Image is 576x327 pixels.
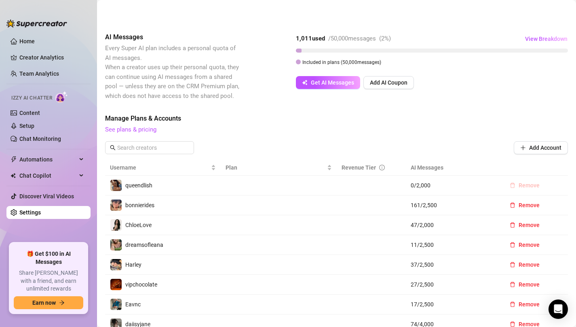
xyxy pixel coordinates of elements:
[519,182,540,189] span: Remove
[411,260,494,269] span: 37 / 2,500
[520,145,526,151] span: plus
[19,123,34,129] a: Setup
[503,278,546,291] button: Remove
[510,202,515,208] span: delete
[379,165,385,170] span: info-circle
[110,180,122,191] img: queendlish
[519,281,540,288] span: Remove
[510,282,515,287] span: delete
[519,301,540,308] span: Remove
[19,38,35,45] a: Home
[110,219,122,231] img: ChloeLove
[503,258,546,271] button: Remove
[510,183,515,188] span: delete
[11,94,52,102] span: Izzy AI Chatter
[529,144,561,151] span: Add Account
[125,281,157,288] span: vipchocolate
[503,199,546,212] button: Remove
[296,76,360,89] button: Get AI Messages
[125,202,154,208] span: bonnierides
[514,141,568,154] button: Add Account
[411,181,494,190] span: 0 / 2,000
[6,19,67,28] img: logo-BBDzfeDw.svg
[370,79,407,86] span: Add AI Coupon
[226,163,325,172] span: Plan
[14,269,83,293] span: Share [PERSON_NAME] with a friend, and earn unlimited rewards
[55,91,68,103] img: AI Chatter
[110,200,122,211] img: bonnierides
[59,300,65,306] span: arrow-right
[411,280,494,289] span: 27 / 2,500
[519,242,540,248] span: Remove
[11,156,17,163] span: thunderbolt
[125,242,163,248] span: dreamsofleana
[110,299,122,310] img: Eavnc
[503,219,546,231] button: Remove
[302,59,381,65] span: Included in plans ( 50,000 messages)
[510,222,515,228] span: delete
[19,153,77,166] span: Automations
[19,110,40,116] a: Content
[221,160,336,176] th: Plan
[110,163,209,172] span: Username
[525,32,568,45] button: View Breakdown
[510,262,515,268] span: delete
[14,250,83,266] span: 🎁 Get $100 in AI Messages
[19,51,84,64] a: Creator Analytics
[125,301,141,308] span: Eavnc
[19,169,77,182] span: Chat Copilot
[19,209,41,216] a: Settings
[406,160,498,176] th: AI Messages
[19,70,59,77] a: Team Analytics
[117,143,183,152] input: Search creators
[32,299,56,306] span: Earn now
[110,259,122,270] img: Harley
[411,300,494,309] span: 17 / 2,500
[510,242,515,248] span: delete
[519,202,540,208] span: Remove
[503,298,546,311] button: Remove
[105,114,568,123] span: Manage Plans & Accounts
[379,35,391,42] span: ( 2 %)
[125,261,141,268] span: Harley
[519,222,540,228] span: Remove
[363,76,414,89] button: Add AI Coupon
[525,36,568,42] span: View Breakdown
[549,299,568,319] div: Open Intercom Messenger
[110,279,122,290] img: vipchocolate
[19,193,74,200] a: Discover Viral Videos
[411,240,494,249] span: 11 / 2,500
[110,239,122,251] img: dreamsofleana
[328,35,376,42] span: / 50,000 messages
[19,136,61,142] a: Chat Monitoring
[105,160,221,176] th: Username
[14,296,83,309] button: Earn nowarrow-right
[11,173,16,178] img: Chat Copilot
[411,221,494,229] span: 47 / 2,000
[503,238,546,251] button: Remove
[411,201,494,210] span: 161 / 2,500
[510,302,515,307] span: delete
[503,179,546,192] button: Remove
[110,145,116,151] span: search
[125,182,152,189] span: queendlish
[510,321,515,327] span: delete
[105,126,156,133] a: See plans & pricing
[519,261,540,268] span: Remove
[105,32,241,42] span: AI Messages
[105,45,239,100] span: Every Super AI plan includes a personal quota of AI messages. When a creator uses up their person...
[311,79,354,86] span: Get AI Messages
[125,222,152,228] span: ChloeLove
[296,35,325,42] strong: 1,011 used
[342,164,376,171] span: Revenue Tier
